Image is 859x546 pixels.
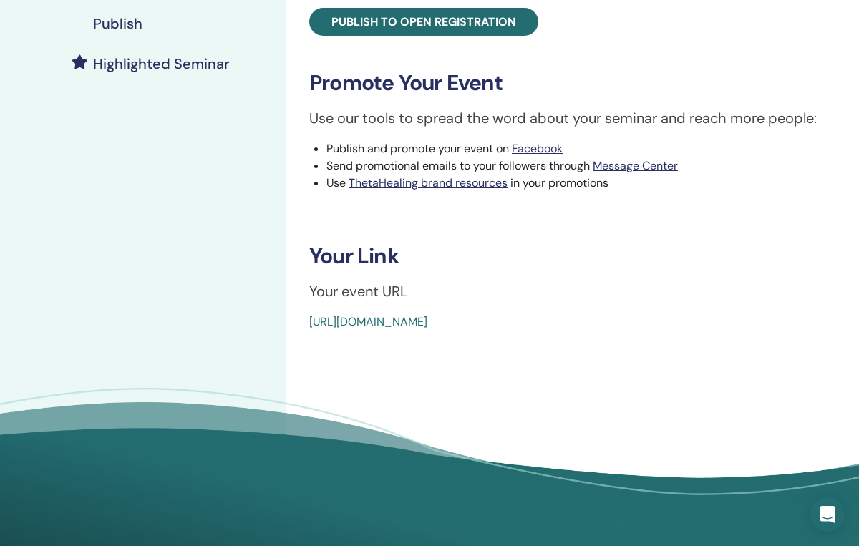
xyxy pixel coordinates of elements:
[326,175,836,192] li: Use in your promotions
[309,70,836,96] h3: Promote Your Event
[331,14,516,29] span: Publish to open registration
[309,243,836,269] h3: Your Link
[93,55,230,72] h4: Highlighted Seminar
[512,141,563,156] a: Facebook
[349,175,508,190] a: ThetaHealing brand resources
[326,157,836,175] li: Send promotional emails to your followers through
[309,281,836,302] p: Your event URL
[593,158,678,173] a: Message Center
[326,140,836,157] li: Publish and promote your event on
[309,107,836,129] p: Use our tools to spread the word about your seminar and reach more people:
[93,15,142,32] h4: Publish
[309,8,538,36] a: Publish to open registration
[309,314,427,329] a: [URL][DOMAIN_NAME]
[810,497,845,532] div: Open Intercom Messenger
